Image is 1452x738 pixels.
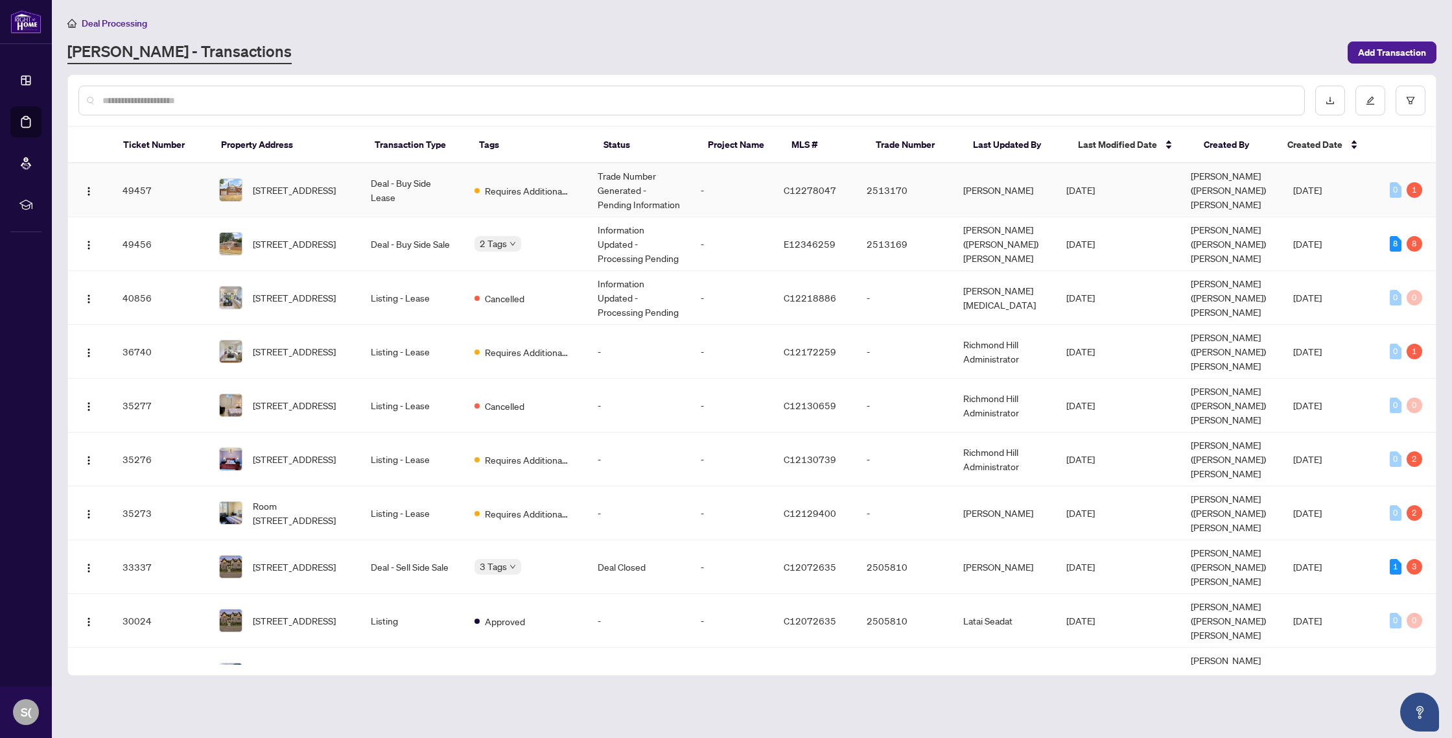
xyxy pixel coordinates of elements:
span: [DATE] [1293,561,1322,573]
div: 0 [1390,344,1401,359]
div: 2 [1407,505,1422,521]
td: Information Updated - Processing Pending [587,271,691,325]
span: [DATE] [1066,184,1095,196]
span: [PERSON_NAME] ([PERSON_NAME]) [PERSON_NAME] [1191,278,1266,318]
td: - [690,325,773,379]
img: thumbnail-img [220,340,242,363]
span: [STREET_ADDRESS] [253,291,336,305]
button: Logo [78,233,99,254]
td: - [587,379,691,433]
span: [PERSON_NAME] ([PERSON_NAME]) [PERSON_NAME] [1191,170,1266,210]
span: [DATE] [1066,292,1095,304]
td: Listing - Lease [360,648,464,702]
img: Logo [84,455,94,466]
span: [PERSON_NAME] ([PERSON_NAME]) [PERSON_NAME] [1191,331,1266,372]
td: [PERSON_NAME] [953,486,1057,540]
td: 30023 [112,648,209,702]
td: [PERSON_NAME] [953,540,1057,594]
span: edit [1366,96,1375,105]
span: home [67,19,76,28]
th: Ticket Number [113,127,211,163]
span: [STREET_ADDRESS] [253,398,336,412]
td: 36740 [112,325,209,379]
span: [DATE] [1293,346,1322,357]
th: Transaction Type [364,127,469,163]
span: [STREET_ADDRESS] [253,237,336,251]
a: [PERSON_NAME] - Transactions [67,41,292,64]
td: - [587,325,691,379]
img: Logo [84,617,94,627]
span: [PERSON_NAME] ([PERSON_NAME]) [PERSON_NAME] [1191,493,1266,533]
td: Deal - Sell Side Sale [360,540,464,594]
div: 3 [1407,559,1422,575]
img: thumbnail-img [220,233,242,255]
th: Last Updated By [963,127,1068,163]
span: [DATE] [1293,507,1322,519]
button: Open asap [1400,693,1439,732]
td: Deal Closed [587,540,691,594]
span: Requires Additional Docs [485,506,569,521]
button: Logo [78,180,99,200]
span: [PERSON_NAME] ([PERSON_NAME]) [PERSON_NAME] [1191,601,1266,641]
div: 0 [1390,398,1401,413]
span: [PERSON_NAME] ([PERSON_NAME]) [PERSON_NAME] [1191,654,1266,695]
img: Logo [84,401,94,412]
span: [DATE] [1066,399,1095,411]
td: [PERSON_NAME] [953,163,1057,217]
button: Logo [78,610,99,631]
th: Tags [469,127,593,163]
button: Logo [78,287,99,308]
span: Cancelled [485,291,524,305]
td: 35277 [112,379,209,433]
td: 30024 [112,594,209,648]
td: Deal - Buy Side Sale [360,217,464,271]
span: [STREET_ADDRESS] [253,613,336,628]
span: C12129400 [784,507,836,519]
td: Listing - Lease [360,486,464,540]
td: - [690,379,773,433]
span: [DATE] [1293,453,1322,465]
span: Cancelled [485,399,524,413]
td: Listing - Lease [360,325,464,379]
span: [DATE] [1293,238,1322,250]
td: - [856,486,953,540]
td: Listing - Lease [360,433,464,486]
img: Logo [84,186,94,196]
img: thumbnail-img [220,179,242,201]
td: - [856,648,953,702]
span: down [509,241,516,247]
div: 0 [1390,182,1401,198]
div: 1 [1407,344,1422,359]
td: Listing [360,594,464,648]
button: Logo [78,449,99,470]
td: Richmond Hill Administrator [953,325,1057,379]
span: [DATE] [1293,184,1322,196]
span: [DATE] [1293,615,1322,626]
img: thumbnail-img [220,502,242,524]
div: 2 [1407,451,1422,467]
td: 49457 [112,163,209,217]
span: E12346259 [784,238,836,250]
span: download [1326,96,1335,105]
span: [DATE] [1066,561,1095,573]
img: thumbnail-img [220,556,242,578]
td: Richmond Hill Administrator [953,379,1057,433]
span: down [509,564,516,570]
td: - [856,325,953,379]
span: [DATE] [1066,507,1095,519]
span: Created Date [1287,137,1342,152]
button: Add Transaction [1348,42,1436,64]
td: Listing - Lease [360,271,464,325]
td: 2513170 [856,163,953,217]
span: [STREET_ADDRESS] [253,560,336,574]
td: - [856,271,953,325]
button: Logo [78,395,99,416]
span: [DATE] [1293,292,1322,304]
td: 2513169 [856,217,953,271]
div: 8 [1390,236,1401,252]
button: Logo [78,664,99,685]
img: thumbnail-img [220,394,242,416]
td: Trade Number Generated - Pending Information [587,163,691,217]
span: filter [1406,96,1415,105]
span: [DATE] [1293,399,1322,411]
